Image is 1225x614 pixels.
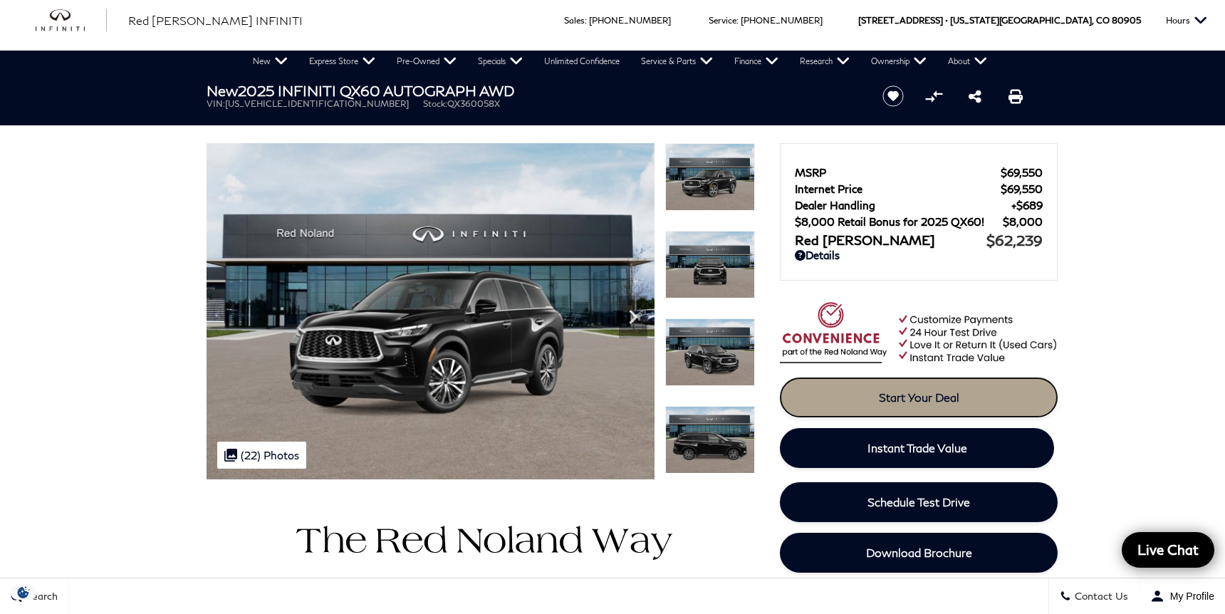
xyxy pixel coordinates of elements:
[22,590,58,603] span: Search
[447,98,500,109] span: QX360058X
[1001,166,1043,179] span: $69,550
[1011,199,1043,212] span: $689
[207,83,858,98] h1: 2025 INFINITI QX60 AUTOGRAPH AWD
[736,15,739,26] span: :
[709,15,736,26] span: Service
[207,82,238,99] strong: New
[665,406,755,474] img: New 2025 MINERAL BLACK INFINITI AUTOGRAPH AWD image 4
[128,14,303,27] span: Red [PERSON_NAME] INFINITI
[1008,88,1023,105] a: Print this New 2025 INFINITI QX60 AUTOGRAPH AWD
[630,51,724,72] a: Service & Parts
[795,182,1001,195] span: Internet Price
[207,98,225,109] span: VIN:
[1003,215,1043,228] span: $8,000
[1140,578,1225,614] button: Open user profile menu
[795,231,1043,249] a: Red [PERSON_NAME] $62,239
[937,51,998,72] a: About
[564,15,585,26] span: Sales
[7,585,40,600] section: Click to Open Cookie Consent Modal
[1130,541,1206,558] span: Live Chat
[795,249,1043,261] a: Details
[386,51,467,72] a: Pre-Owned
[969,88,981,105] a: Share this New 2025 INFINITI QX60 AUTOGRAPH AWD
[7,585,40,600] img: Opt-Out Icon
[1071,590,1128,603] span: Contact Us
[780,428,1054,468] a: Instant Trade Value
[866,546,972,559] span: Download Brochure
[860,51,937,72] a: Ownership
[795,215,1043,228] a: $8,000 Retail Bonus for 2025 QX60! $8,000
[665,143,755,211] img: New 2025 MINERAL BLACK INFINITI AUTOGRAPH AWD image 1
[923,85,944,107] button: Compare Vehicle
[877,85,909,108] button: Save vehicle
[789,51,860,72] a: Research
[1164,590,1214,602] span: My Profile
[780,533,1058,573] a: Download Brochure
[724,51,789,72] a: Finance
[242,51,298,72] a: New
[585,15,587,26] span: :
[242,51,998,72] nav: Main Navigation
[207,143,655,479] img: New 2025 MINERAL BLACK INFINITI AUTOGRAPH AWD image 1
[867,441,967,454] span: Instant Trade Value
[986,231,1043,249] span: $62,239
[665,231,755,298] img: New 2025 MINERAL BLACK INFINITI AUTOGRAPH AWD image 2
[665,318,755,386] img: New 2025 MINERAL BLACK INFINITI AUTOGRAPH AWD image 3
[741,15,823,26] a: [PHONE_NUMBER]
[128,12,303,29] a: Red [PERSON_NAME] INFINITI
[795,199,1043,212] a: Dealer Handling $689
[589,15,671,26] a: [PHONE_NUMBER]
[298,51,386,72] a: Express Store
[795,232,986,248] span: Red [PERSON_NAME]
[619,296,647,338] div: Next
[867,495,970,509] span: Schedule Test Drive
[225,98,409,109] span: [US_VEHICLE_IDENTIFICATION_NUMBER]
[217,442,306,469] div: (22) Photos
[533,51,630,72] a: Unlimited Confidence
[36,9,107,32] img: INFINITI
[36,9,107,32] a: infiniti
[795,199,1011,212] span: Dealer Handling
[1001,182,1043,195] span: $69,550
[879,390,959,404] span: Start Your Deal
[795,182,1043,195] a: Internet Price $69,550
[795,166,1043,179] a: MSRP $69,550
[1122,532,1214,568] a: Live Chat
[780,482,1058,522] a: Schedule Test Drive
[423,98,447,109] span: Stock:
[780,378,1058,417] a: Start Your Deal
[858,15,1141,26] a: [STREET_ADDRESS] • [US_STATE][GEOGRAPHIC_DATA], CO 80905
[467,51,533,72] a: Specials
[795,166,1001,179] span: MSRP
[795,215,1003,228] span: $8,000 Retail Bonus for 2025 QX60!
